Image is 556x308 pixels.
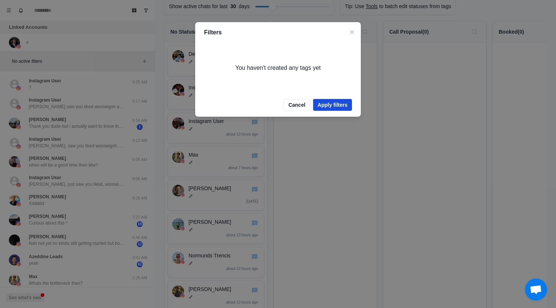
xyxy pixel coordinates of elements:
p: Filters [204,28,352,37]
div: Open chat [525,278,547,301]
div: You haven't created any tags yet [195,52,361,84]
button: Apply filters [313,99,352,111]
button: Cancel [284,99,310,111]
button: Close [347,28,356,37]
